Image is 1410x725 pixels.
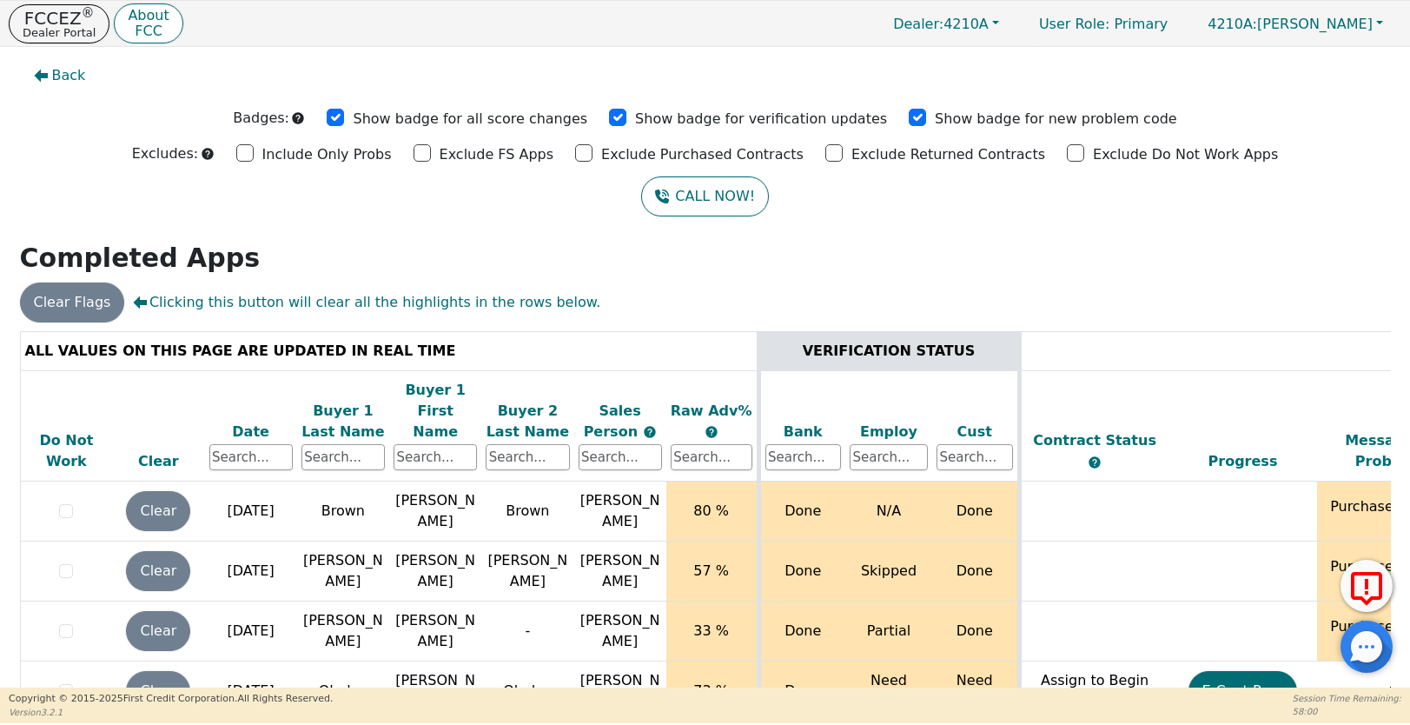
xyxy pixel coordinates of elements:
[394,380,477,442] div: Buyer 1 First Name
[932,662,1019,722] td: Need assign
[128,24,169,38] p: FCC
[205,542,297,602] td: [DATE]
[486,444,569,470] input: Search...
[9,706,333,719] p: Version 3.2.1
[1033,432,1156,449] span: Contract Status
[875,10,1017,37] a: Dealer:4210A
[262,144,392,165] p: Include Only Probs
[23,27,96,38] p: Dealer Portal
[765,422,842,442] div: Bank
[580,612,660,649] span: [PERSON_NAME]
[128,9,169,23] p: About
[353,109,587,130] p: Show badge for all score changes
[297,662,389,722] td: Olodey
[205,482,297,542] td: [DATE]
[1208,16,1257,32] span: 4210A:
[850,444,928,470] input: Search...
[394,444,477,470] input: Search...
[758,662,845,722] td: Done
[580,672,660,709] span: [PERSON_NAME]
[1188,671,1298,711] button: E-Cont Prog
[893,16,989,32] span: 4210A
[481,662,573,722] td: Olodey
[209,422,293,442] div: Date
[601,144,804,165] p: Exclude Purchased Contracts
[209,444,293,470] input: Search...
[297,542,389,602] td: [PERSON_NAME]
[114,3,182,44] button: AboutFCC
[693,622,729,639] span: 33 %
[1019,662,1168,722] td: Assign to Begin Verification
[1022,7,1185,41] p: Primary
[132,143,198,164] p: Excludes:
[1173,451,1314,472] div: Progress
[237,693,333,704] span: All Rights Reserved.
[845,482,932,542] td: N/A
[25,430,109,472] div: Do Not Work
[845,602,932,662] td: Partial
[693,562,729,579] span: 57 %
[1293,692,1401,705] p: Session Time Remaining:
[389,662,481,722] td: [PERSON_NAME]
[932,542,1019,602] td: Done
[635,109,887,130] p: Show badge for verification updates
[1039,16,1109,32] span: User Role :
[765,341,1013,362] div: VERIFICATION STATUS
[389,482,481,542] td: [PERSON_NAME]
[693,682,729,699] span: 73 %
[584,402,643,440] span: Sales Person
[116,451,200,472] div: Clear
[126,671,190,711] button: Clear
[580,492,660,529] span: [PERSON_NAME]
[937,444,1013,470] input: Search...
[297,482,389,542] td: Brown
[205,662,297,722] td: [DATE]
[20,56,100,96] button: Back
[935,109,1177,130] p: Show badge for new problem code
[205,602,297,662] td: [DATE]
[126,611,190,651] button: Clear
[693,502,729,519] span: 80 %
[932,602,1019,662] td: Done
[1022,7,1185,41] a: User Role: Primary
[765,444,842,470] input: Search...
[641,176,769,216] button: CALL NOW!
[23,10,96,27] p: FCCEZ
[481,482,573,542] td: Brown
[233,108,289,129] p: Badges:
[20,243,261,273] strong: Completed Apps
[932,482,1019,542] td: Done
[20,283,125,323] button: Clear Flags
[845,662,932,722] td: Need assign
[126,491,190,531] button: Clear
[481,602,573,662] td: -
[82,5,95,21] sup: ®
[580,552,660,589] span: [PERSON_NAME]
[9,4,109,43] button: FCCEZ®Dealer Portal
[1093,144,1278,165] p: Exclude Do Not Work Apps
[850,422,928,442] div: Employ
[301,444,385,470] input: Search...
[389,602,481,662] td: [PERSON_NAME]
[389,542,481,602] td: [PERSON_NAME]
[486,401,569,442] div: Buyer 2 Last Name
[25,341,752,362] div: ALL VALUES ON THIS PAGE ARE UPDATED IN REAL TIME
[301,401,385,442] div: Buyer 1 Last Name
[758,542,845,602] td: Done
[758,602,845,662] td: Done
[851,144,1045,165] p: Exclude Returned Contracts
[671,402,752,419] span: Raw Adv%
[52,65,86,86] span: Back
[1293,705,1401,718] p: 58:00
[1208,16,1373,32] span: [PERSON_NAME]
[440,144,554,165] p: Exclude FS Apps
[937,422,1013,442] div: Cust
[845,542,932,602] td: Skipped
[671,444,752,470] input: Search...
[126,551,190,591] button: Clear
[1189,10,1401,37] button: 4210A:[PERSON_NAME]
